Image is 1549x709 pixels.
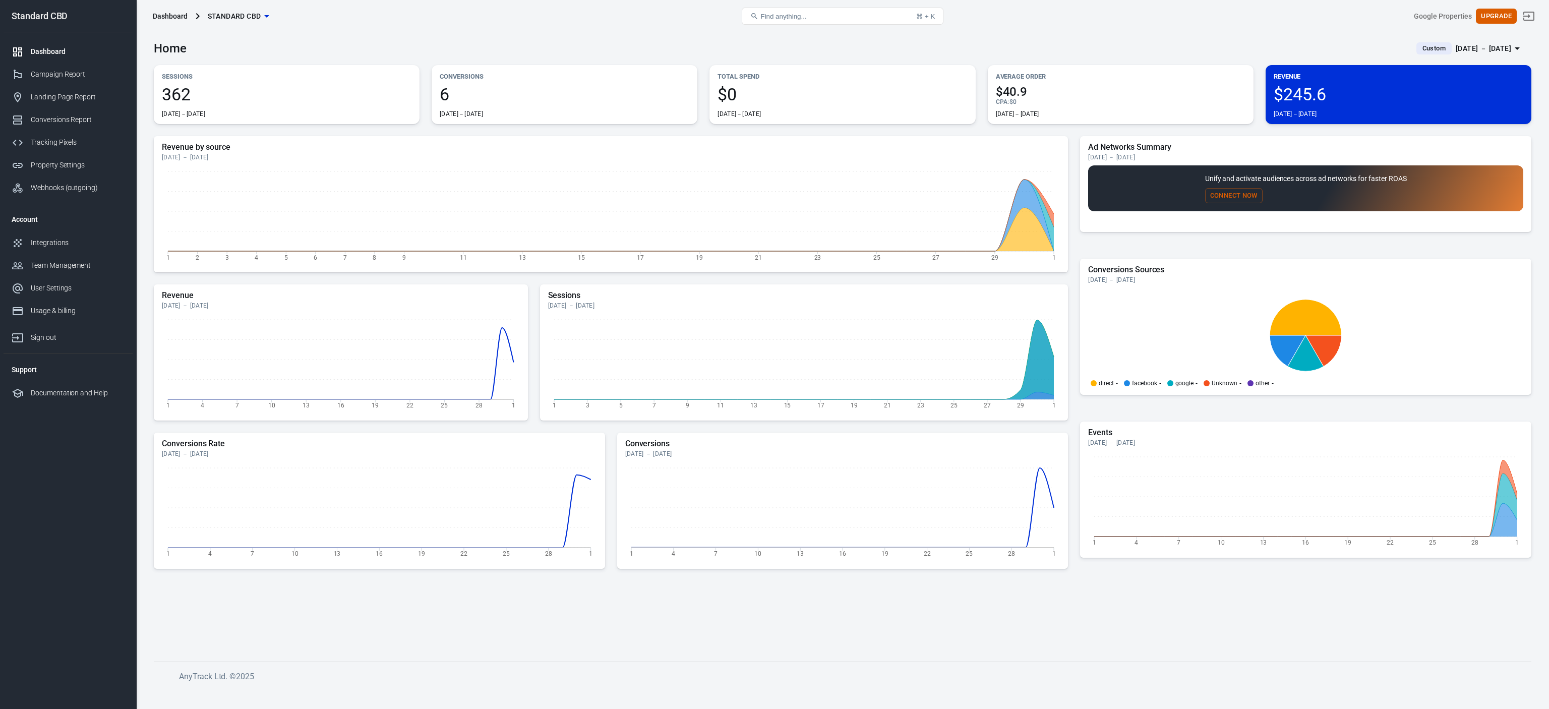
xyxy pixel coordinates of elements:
h5: Conversions Sources [1088,265,1523,275]
div: ⌘ + K [916,13,935,20]
tspan: 19 [418,550,425,557]
button: Upgrade [1476,9,1517,24]
tspan: 11 [460,254,467,261]
tspan: 23 [917,402,924,409]
tspan: 3 [585,402,589,409]
a: User Settings [4,277,133,300]
h5: Events [1088,428,1523,438]
tspan: 17 [817,402,824,409]
div: Landing Page Report [31,92,125,102]
div: Conversions Report [31,114,125,125]
tspan: 1 [589,550,592,557]
tspan: 16 [839,550,846,557]
p: Conversions [440,71,689,82]
div: [DATE] － [DATE] [162,450,597,458]
span: $0 [1009,98,1017,105]
div: [DATE] － [DATE] [1088,439,1523,447]
tspan: 4 [255,254,258,261]
div: Campaign Report [31,69,125,80]
div: [DATE] － [DATE] [625,450,1060,458]
tspan: 28 [1008,550,1015,557]
button: Custom[DATE] － [DATE] [1408,40,1531,57]
div: Property Settings [31,160,125,170]
tspan: 4 [208,550,212,557]
div: Sign out [31,332,125,343]
tspan: 7 [714,550,718,557]
tspan: 15 [578,254,585,261]
div: Documentation and Help [31,388,125,398]
div: Account id: sA5kXkGz [1414,11,1472,22]
h5: Sessions [548,290,1060,301]
span: CPA : [996,98,1009,105]
tspan: 28 [545,550,552,557]
tspan: 6 [314,254,317,261]
tspan: 1 [1093,540,1096,547]
tspan: 10 [268,402,275,409]
div: Standard CBD [4,12,133,21]
div: Dashboard [153,11,188,21]
h5: Conversions Rate [162,439,597,449]
a: Dashboard [4,40,133,63]
div: [DATE]－[DATE] [718,110,761,118]
div: Webhooks (outgoing) [31,183,125,193]
span: - [1272,380,1274,386]
div: [DATE] － [DATE] [548,302,1060,310]
p: Revenue [1274,71,1523,82]
tspan: 25 [1429,540,1436,547]
button: Connect Now [1205,188,1263,204]
p: facebook [1132,380,1157,386]
tspan: 19 [881,550,888,557]
tspan: 4 [201,402,204,409]
div: Tracking Pixels [31,137,125,148]
p: Unknown [1212,380,1237,386]
a: Team Management [4,254,133,277]
tspan: 19 [1345,540,1352,547]
tspan: 25 [503,550,510,557]
tspan: 11 [717,402,724,409]
tspan: 7 [652,402,656,409]
tspan: 27 [984,402,991,409]
div: [DATE] － [DATE] [162,302,520,310]
tspan: 22 [924,550,931,557]
tspan: 21 [884,402,891,409]
a: Campaign Report [4,63,133,86]
tspan: 22 [460,550,467,557]
span: - [1239,380,1241,386]
h5: Revenue by source [162,142,1060,152]
tspan: 28 [1471,540,1478,547]
tspan: 13 [519,254,526,261]
h5: Conversions [625,439,1060,449]
span: - [1116,380,1118,386]
li: Account [4,207,133,231]
tspan: 3 [225,254,229,261]
div: [DATE] － [DATE] [1088,276,1523,284]
a: Tracking Pixels [4,131,133,154]
tspan: 19 [696,254,703,261]
tspan: 29 [991,254,998,261]
h5: Revenue [162,290,520,301]
tspan: 19 [851,402,858,409]
div: [DATE]－[DATE] [996,110,1039,118]
tspan: 7 [343,254,347,261]
div: Usage & billing [31,306,125,316]
tspan: 13 [1260,540,1267,547]
tspan: 7 [251,550,254,557]
tspan: 10 [1218,540,1225,547]
p: Unify and activate audiences across ad networks for faster ROAS [1205,173,1407,184]
span: Find anything... [760,13,806,20]
tspan: 1 [1052,254,1056,261]
div: [DATE] － [DATE] [1088,153,1523,161]
tspan: 1 [1516,540,1519,547]
p: Total Spend [718,71,967,82]
p: Sessions [162,71,411,82]
span: $40.9 [996,86,1245,98]
div: [DATE]－[DATE] [1274,110,1317,118]
tspan: 22 [1387,540,1394,547]
tspan: 16 [376,550,383,557]
tspan: 25 [441,402,448,409]
a: Sign out [1517,4,1541,28]
tspan: 7 [1177,540,1181,547]
tspan: 25 [873,254,880,261]
tspan: 13 [303,402,310,409]
tspan: 16 [1302,540,1309,547]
